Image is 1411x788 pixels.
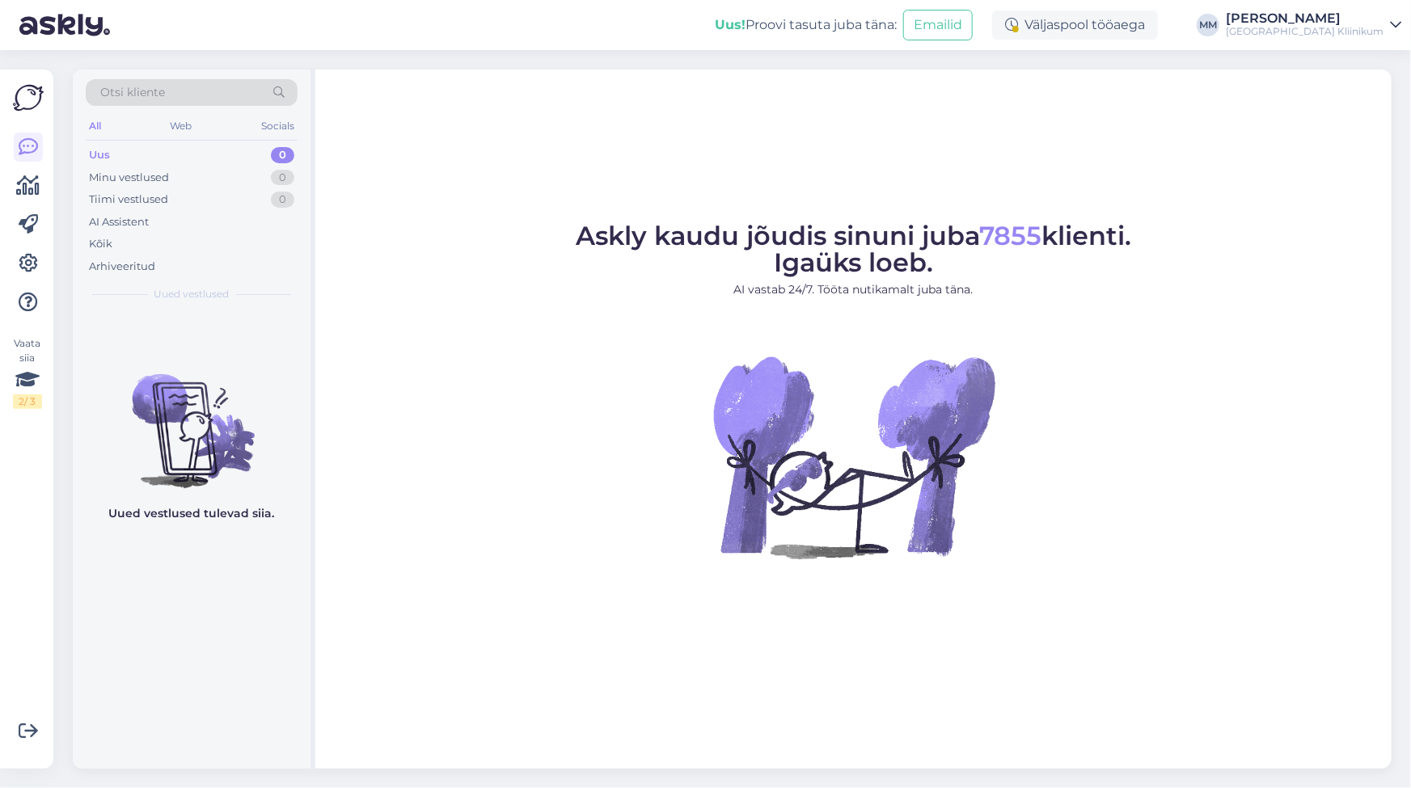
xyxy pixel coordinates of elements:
img: Askly Logo [13,82,44,113]
div: [PERSON_NAME] [1226,12,1384,25]
div: Socials [258,116,298,137]
div: MM [1197,14,1219,36]
img: No Chat active [708,311,999,602]
div: 0 [271,170,294,186]
b: Uus! [715,17,746,32]
div: Vaata siia [13,336,42,409]
div: Proovi tasuta juba täna: [715,15,897,35]
div: 2 / 3 [13,394,42,409]
div: 0 [271,147,294,163]
div: Arhiveeritud [89,259,155,275]
div: 0 [271,192,294,208]
button: Emailid [903,10,973,40]
span: Otsi kliente [100,84,165,101]
div: Uus [89,147,110,163]
div: Minu vestlused [89,170,169,186]
p: Uued vestlused tulevad siia. [109,505,275,522]
div: AI Assistent [89,214,149,230]
div: All [86,116,104,137]
div: Web [167,116,196,137]
div: [GEOGRAPHIC_DATA] Kliinikum [1226,25,1384,38]
a: [PERSON_NAME][GEOGRAPHIC_DATA] Kliinikum [1226,12,1401,38]
span: 7855 [979,220,1041,251]
span: Uued vestlused [154,287,230,301]
span: Askly kaudu jõudis sinuni juba klienti. Igaüks loeb. [576,220,1131,278]
div: Tiimi vestlused [89,192,168,208]
div: Väljaspool tööaega [992,11,1158,40]
p: AI vastab 24/7. Tööta nutikamalt juba täna. [576,281,1131,298]
img: No chats [73,345,311,491]
div: Kõik [89,236,112,252]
